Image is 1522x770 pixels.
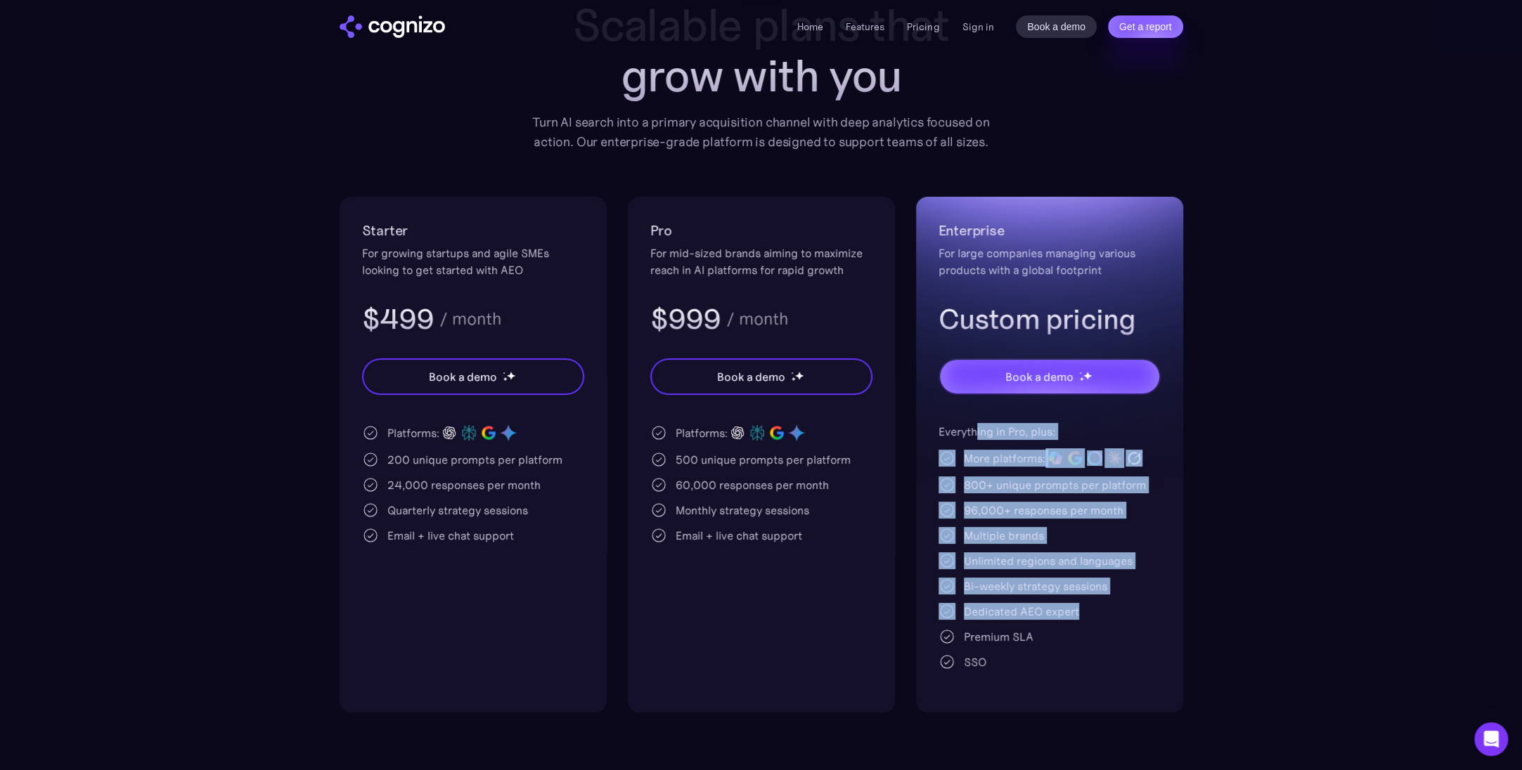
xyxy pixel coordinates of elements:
[650,301,721,337] h3: $999
[1016,15,1097,38] a: Book a demo
[387,451,562,468] div: 200 unique prompts per platform
[1079,377,1084,381] img: star
[964,628,1033,645] div: Premium SLA
[939,244,1161,278] div: For large companies managing various products with a global footprint
[964,502,1123,518] div: 96,000+ responses per month
[939,358,1161,395] a: Book a demostarstarstar
[797,20,823,33] a: Home
[340,15,445,38] img: cognizo logo
[964,450,1045,466] div: More platforms:
[794,371,804,380] img: star
[650,219,872,242] h2: Pro
[726,311,788,327] div: / month
[964,527,1044,544] div: Multiple brands
[1079,372,1081,374] img: star
[1474,722,1508,756] div: Open Intercom Messenger
[387,502,528,518] div: Quarterly strategy sessions
[939,219,1161,242] h2: Enterprise
[387,476,541,493] div: 24,000 responses per month
[503,377,508,381] img: star
[676,424,728,441] div: Platforms:
[429,368,496,385] div: Book a demo
[362,301,434,337] h3: $499
[362,358,584,395] a: Book a demostarstarstar
[964,552,1133,569] div: Unlimited regions and languages
[791,377,796,381] img: star
[676,527,802,544] div: Email + live chat support
[907,20,939,33] a: Pricing
[846,20,884,33] a: Features
[939,301,1161,337] h3: Custom pricing
[676,451,851,468] div: 500 unique prompts per platform
[650,358,872,395] a: Book a demostarstarstar
[1108,15,1183,38] a: Get a report
[1083,371,1092,380] img: star
[340,15,445,38] a: home
[962,18,993,35] a: Sign in
[791,372,793,374] img: star
[503,372,505,374] img: star
[387,424,439,441] div: Platforms:
[522,112,1000,152] div: Turn AI search into a primary acquisition channel with deep analytics focused on action. Our ente...
[676,502,809,518] div: Monthly strategy sessions
[362,219,584,242] h2: Starter
[964,476,1146,493] div: 800+ unique prompts per platform
[650,244,872,278] div: For mid-sized brands aiming to maximize reach in AI platforms for rapid growth
[506,371,515,380] img: star
[964,653,986,670] div: SSO
[387,527,514,544] div: Email + live chat support
[939,423,1161,440] div: Everything in Pro, plus:
[1005,368,1073,385] div: Book a demo
[717,368,785,385] div: Book a demo
[964,603,1079,620] div: Dedicated AEO expert
[439,311,501,327] div: / month
[964,577,1107,594] div: Bi-weekly strategy sessions
[676,476,829,493] div: 60,000 responses per month
[362,244,584,278] div: For growing startups and agile SMEs looking to get started with AEO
